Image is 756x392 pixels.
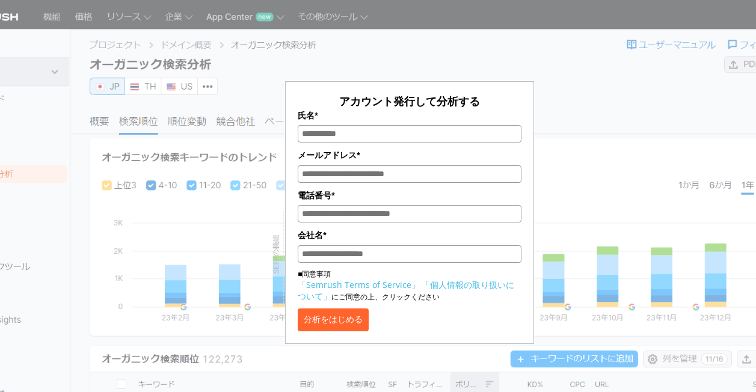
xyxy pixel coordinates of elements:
a: 「Semrush Terms of Service」 [298,279,420,290]
p: ■同意事項 にご同意の上、クリックください [298,269,521,302]
button: 分析をはじめる [298,308,369,331]
span: アカウント発行して分析する [339,94,480,108]
label: メールアドレス* [298,149,521,162]
label: 電話番号* [298,189,521,202]
a: 「個人情報の取り扱いについて」 [298,279,514,302]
